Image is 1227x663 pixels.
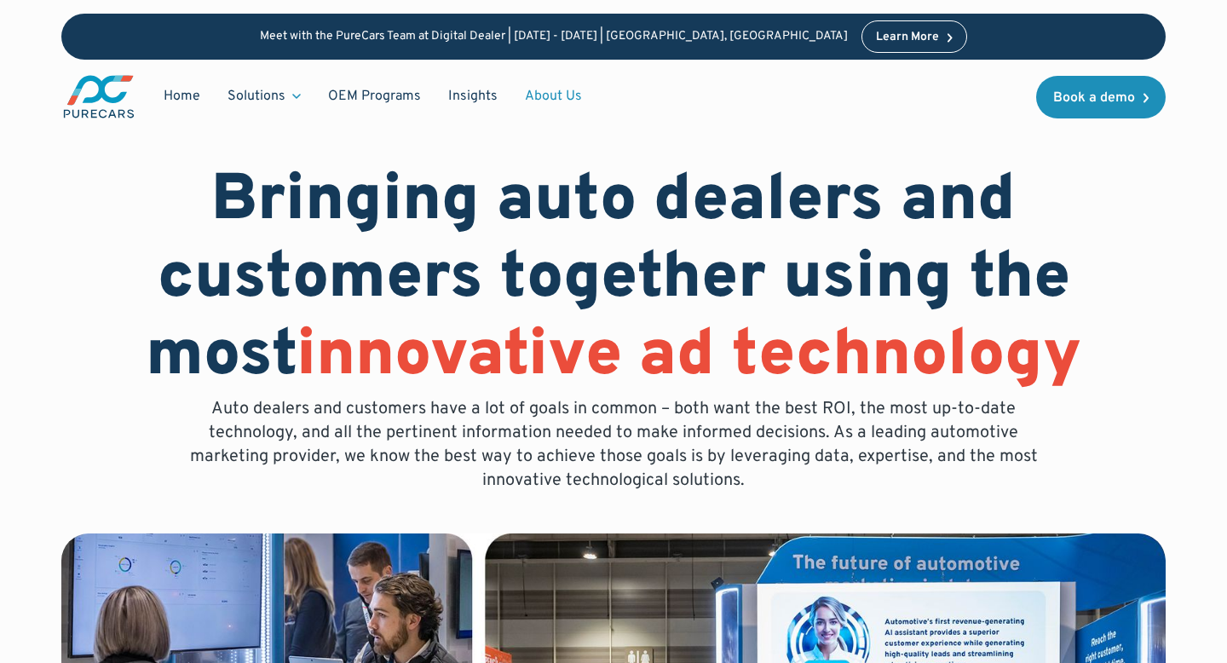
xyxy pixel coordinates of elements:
[435,80,511,112] a: Insights
[61,73,136,120] a: main
[214,80,314,112] div: Solutions
[150,80,214,112] a: Home
[228,87,285,106] div: Solutions
[260,30,848,44] p: Meet with the PureCars Team at Digital Dealer | [DATE] - [DATE] | [GEOGRAPHIC_DATA], [GEOGRAPHIC_...
[1053,91,1135,105] div: Book a demo
[61,73,136,120] img: purecars logo
[61,164,1166,397] h1: Bringing auto dealers and customers together using the most
[511,80,596,112] a: About Us
[876,32,939,43] div: Learn More
[314,80,435,112] a: OEM Programs
[297,316,1081,398] span: innovative ad technology
[1036,76,1166,118] a: Book a demo
[177,397,1050,493] p: Auto dealers and customers have a lot of goals in common – both want the best ROI, the most up-to...
[861,20,967,53] a: Learn More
